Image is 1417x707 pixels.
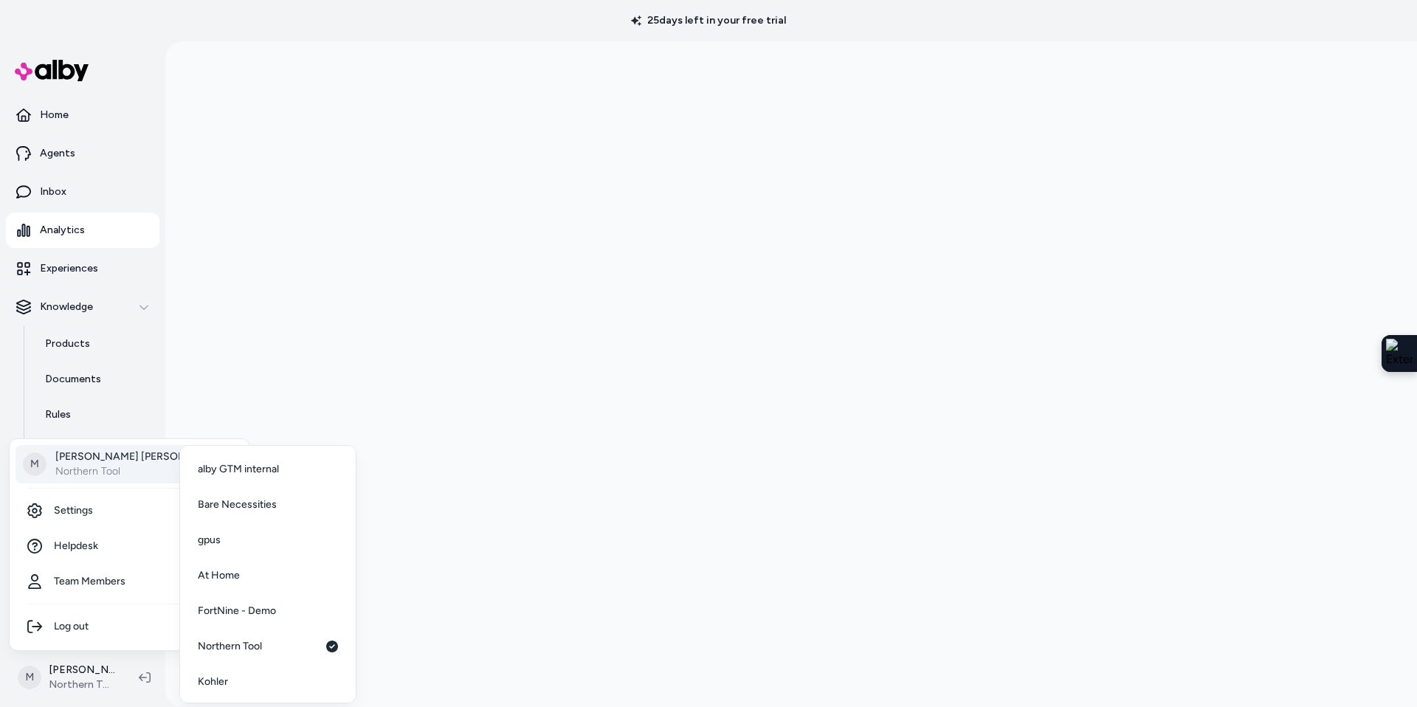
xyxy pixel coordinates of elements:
[198,604,276,618] span: FortNine - Demo
[15,609,244,644] div: Log out
[198,497,277,512] span: Bare Necessities
[15,493,244,528] a: Settings
[198,533,221,548] span: gpus
[55,464,224,479] p: Northern Tool
[198,462,279,477] span: alby GTM internal
[23,452,46,476] span: M
[15,564,244,599] a: Team Members
[198,639,262,654] span: Northern Tool
[54,539,98,553] span: Helpdesk
[198,568,240,583] span: At Home
[55,449,224,464] p: [PERSON_NAME] [PERSON_NAME]
[198,675,228,689] span: Kohler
